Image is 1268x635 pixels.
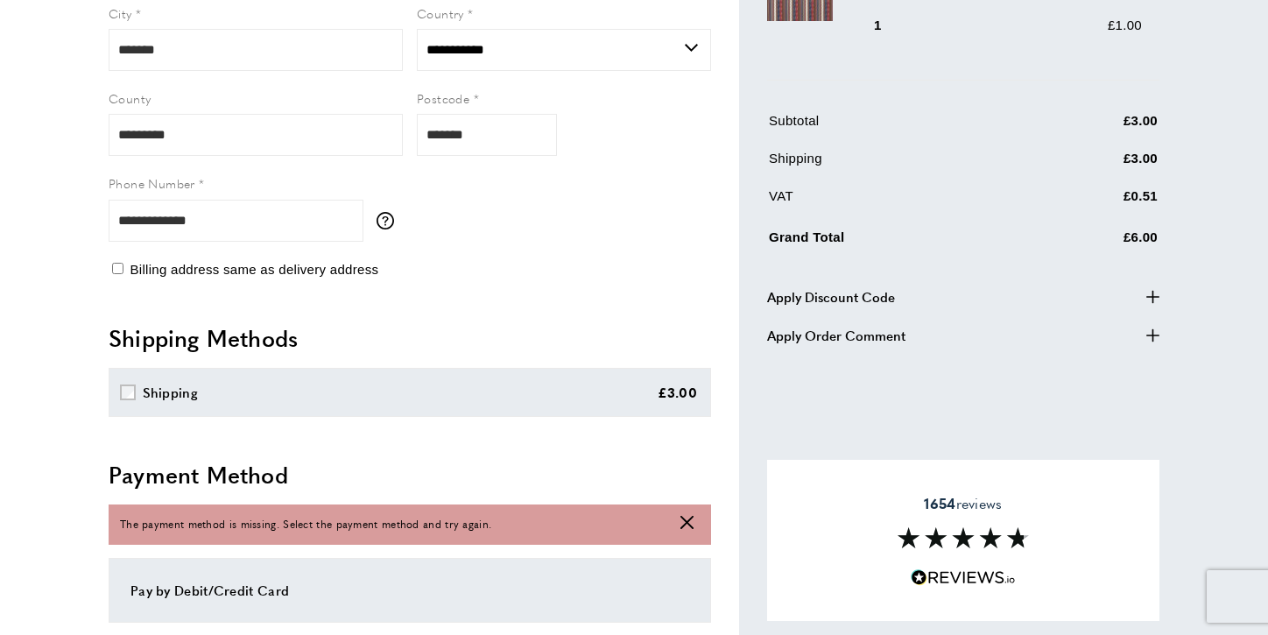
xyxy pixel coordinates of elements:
[109,459,711,490] h2: Payment Method
[767,325,905,346] span: Apply Order Comment
[1037,148,1158,182] td: £3.00
[130,262,378,277] span: Billing address same as delivery address
[1037,186,1158,220] td: £0.51
[872,15,906,36] div: 1
[120,516,491,533] span: The payment method is missing. Select the payment method and try again.
[767,286,895,307] span: Apply Discount Code
[769,110,1035,145] td: Subtotal
[898,527,1029,548] img: Reviews section
[417,4,464,22] span: Country
[377,212,403,229] button: More information
[417,89,469,107] span: Postcode
[109,89,151,107] span: County
[1037,223,1158,261] td: £6.00
[658,382,698,403] div: £3.00
[109,322,711,354] h2: Shipping Methods
[924,495,1002,512] span: reviews
[924,493,955,513] strong: 1654
[769,186,1035,220] td: VAT
[109,4,132,22] span: City
[109,174,195,192] span: Phone Number
[143,382,198,403] div: Shipping
[130,580,689,601] div: Pay by Debit/Credit Card
[112,263,123,274] input: Billing address same as delivery address
[769,223,1035,261] td: Grand Total
[769,148,1035,182] td: Shipping
[1108,18,1142,32] span: £1.00
[911,569,1016,586] img: Reviews.io 5 stars
[1037,110,1158,145] td: £3.00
